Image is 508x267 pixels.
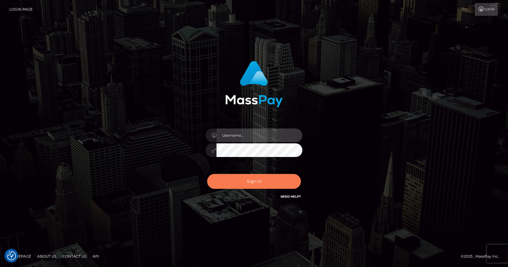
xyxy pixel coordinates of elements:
button: Sign in [207,174,301,189]
div: © 2025 , MassPay Inc. [461,253,503,260]
a: Need Help? [281,195,301,199]
a: Homepage [7,252,34,261]
img: Revisit consent button [7,251,16,260]
img: MassPay Login [225,61,283,107]
a: API [90,252,102,261]
button: Consent Preferences [7,251,16,260]
a: Contact Us [60,252,89,261]
a: About Us [35,252,59,261]
input: Username... [217,128,302,142]
a: Login [475,3,498,16]
a: Login Page [9,3,33,16]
